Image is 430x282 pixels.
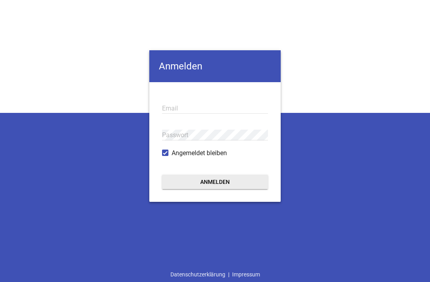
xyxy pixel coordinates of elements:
[168,267,263,282] div: |
[168,267,228,282] a: Datenschutzerklärung
[172,148,227,158] span: Angemeldet bleiben
[162,175,268,189] button: Anmelden
[149,50,281,82] h4: Anmelden
[229,267,263,282] a: Impressum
